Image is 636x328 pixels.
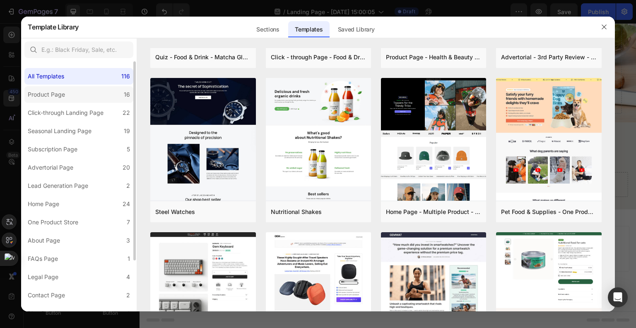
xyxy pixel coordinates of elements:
div: Product Page [28,90,65,100]
div: Saved Library [331,21,381,38]
div: 2 [126,290,130,300]
span: inspired by CRO experts [155,227,212,235]
div: 116 [121,71,130,81]
div: Choose templates [159,217,210,226]
span: Add section [229,198,268,207]
div: Generate layout [224,217,268,226]
div: Sections [250,21,286,38]
div: Advertorial Page [28,163,73,173]
div: Quiz - Food & Drink - Matcha Glow Shot [155,52,251,62]
div: Seasonal Landing Page [28,126,92,136]
div: 1 [128,254,130,264]
div: Legal Page [28,272,58,282]
h2: Template Library [28,16,79,38]
div: Contact Page [28,290,65,300]
div: 3 [126,236,130,245]
div: Home Page - Multiple Product - Apparel - Style 4 [386,207,481,217]
div: One Product Store [28,217,78,227]
div: 22 [123,108,130,118]
div: 4 [126,309,130,318]
div: Lead Generation Page [28,181,88,191]
div: Nutritional Shakes [271,207,322,217]
div: Product Page - Health & Beauty - Hair Supplement [386,52,481,62]
div: 7 [127,217,130,227]
div: Steel Watches [155,207,195,217]
div: All Templates [28,71,64,81]
div: Click-through Landing Page [28,108,104,118]
div: 2 [126,181,130,191]
input: E.g.: Black Friday, Sale, etc. [24,41,133,58]
div: FAQs Page [28,254,58,264]
div: buy now [143,50,211,68]
div: Blog Post [28,309,53,318]
div: Templates [288,21,329,38]
div: 5 [127,144,130,154]
div: 16 [124,90,130,100]
div: About Page [28,236,60,245]
button: buy now [128,40,226,78]
div: 4 [126,272,130,282]
div: 19 [124,126,130,136]
div: Open Intercom Messenger [608,287,628,307]
div: 24 [123,199,130,209]
div: Advertorial - 3rd Party Review - The Before Image - Hair Supplement [501,52,596,62]
span: then drag & drop elements [279,227,340,235]
div: Subscription Page [28,144,77,154]
p: Inc. All Taxes [31,64,128,75]
div: Pet Food & Supplies - One Product Store [501,207,596,217]
div: Add blank section [285,217,335,226]
div: 20 [123,163,130,173]
span: from URL or image [223,227,267,235]
div: 54,99€ [30,42,128,63]
div: Drop element here [231,158,275,165]
div: Click - through Page - Food & Drink - Matcha Glow Shot [271,52,366,62]
div: Home Page [28,199,59,209]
